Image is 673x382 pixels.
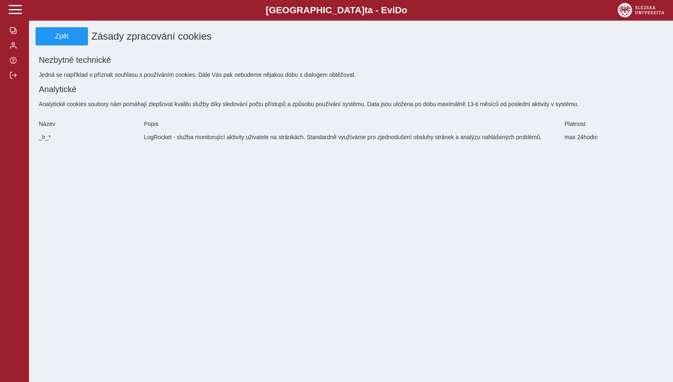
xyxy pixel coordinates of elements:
[36,130,141,144] div: _lr_*
[25,5,648,16] b: [GEOGRAPHIC_DATA] a - Evi
[39,85,663,94] h2: Analytické
[36,97,666,111] div: Analytické cookies soubory nám pomáhají zlepšovat kvalitu služby díky sledování počtu přístupů a ...
[39,55,663,65] h2: Nezbytné technické
[364,5,367,15] span: t
[88,27,614,45] h1: Zásady zpracování cookies
[561,117,667,130] div: Platnost
[141,130,561,144] div: LogRocket - služba monitorující aktivity uživatele na stránkách. Standardně využíváme pro zjednod...
[39,33,84,40] span: Zpět
[402,5,407,15] span: o
[36,27,88,45] button: Zpět
[395,5,402,15] span: D
[561,130,667,144] div: max 24hodin
[141,117,561,130] div: Popis
[618,3,664,17] img: logo_web_su.png
[36,68,666,81] div: Jedná se například o příznak souhlasu s používáním cookies. Dále Vás pak nebudeme nějakou dobu s ...
[36,117,141,130] div: Název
